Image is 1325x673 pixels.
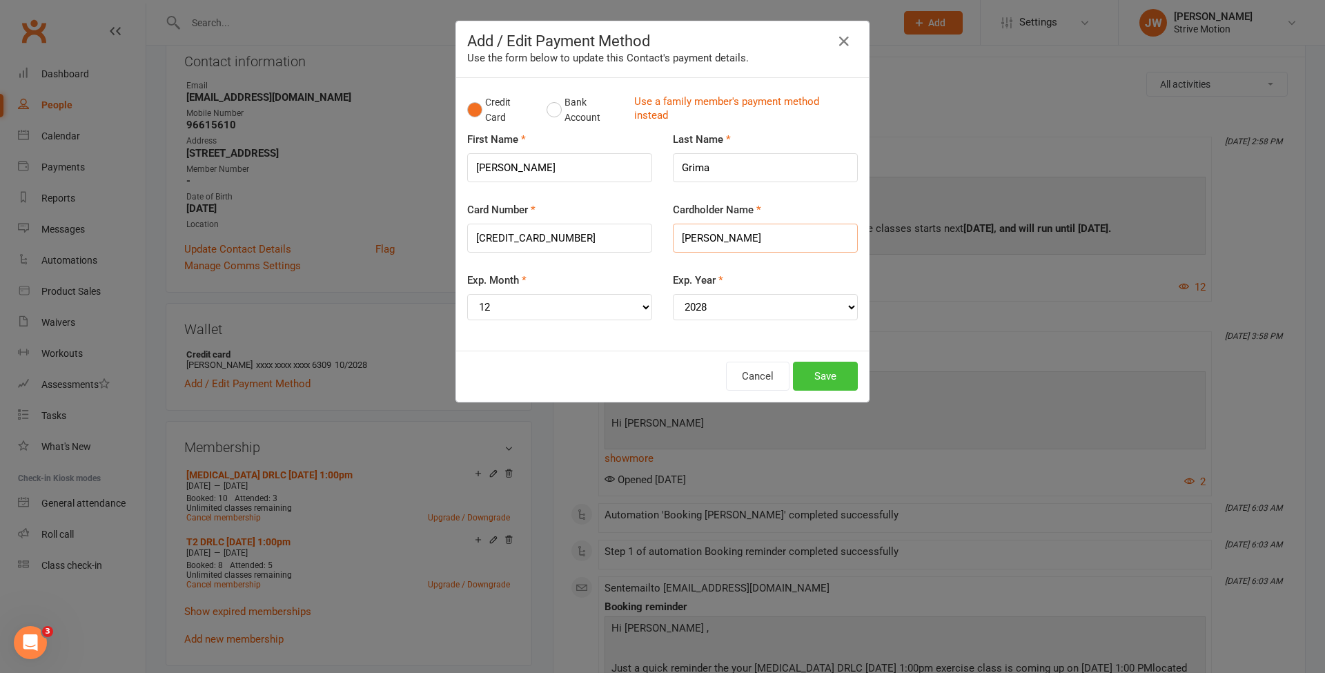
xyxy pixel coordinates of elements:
[42,626,53,637] span: 3
[793,362,858,391] button: Save
[547,89,623,131] button: Bank Account
[634,95,851,126] a: Use a family member's payment method instead
[726,362,789,391] button: Cancel
[467,131,526,148] label: First Name
[14,626,47,659] iframe: Intercom live chat
[673,131,731,148] label: Last Name
[467,89,532,131] button: Credit Card
[467,202,536,218] label: Card Number
[673,224,858,253] input: Name on card
[467,272,527,289] label: Exp. Month
[467,32,858,50] h4: Add / Edit Payment Method
[467,50,858,66] div: Use the form below to update this Contact's payment details.
[833,30,855,52] button: Close
[673,272,723,289] label: Exp. Year
[467,224,652,253] input: XXXX-XXXX-XXXX-XXXX
[673,202,761,218] label: Cardholder Name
